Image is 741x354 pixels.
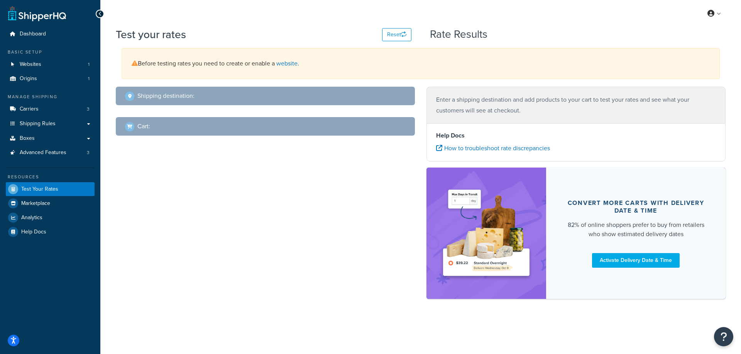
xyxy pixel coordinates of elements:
[88,61,90,68] span: 1
[87,106,90,112] span: 3
[88,75,90,82] span: 1
[565,199,707,215] div: Convert more carts with delivery date & time
[116,27,186,42] h1: Test your rates
[6,196,95,210] a: Marketplace
[6,102,95,116] li: Carriers
[21,215,42,221] span: Analytics
[436,144,550,153] a: How to troubleshoot rate discrepancies
[592,253,680,268] a: Activate Delivery Date & Time
[436,94,716,116] p: Enter a shipping destination and add products to your cart to test your rates and see what your c...
[6,27,95,41] a: Dashboard
[6,49,95,55] div: Basic Setup
[6,146,95,160] li: Advanced Features
[438,179,535,287] img: feature-image-ddt-36eae7f7280da8017bfb280eaccd9c446f90b1fe08728e4019434db127062ab4.png
[137,92,195,99] h2: Shipping destination :
[276,59,298,68] a: website
[6,182,95,196] a: Test Your Rates
[6,102,95,116] a: Carriers3
[6,131,95,146] a: Boxes
[21,200,50,207] span: Marketplace
[20,135,35,142] span: Boxes
[20,121,56,127] span: Shipping Rules
[122,48,720,79] div: Before testing rates you need to create or enable a .
[382,28,411,41] button: Reset
[436,131,716,140] h4: Help Docs
[430,29,487,40] h2: Rate Results
[6,94,95,100] div: Manage Shipping
[6,57,95,72] a: Websites1
[20,149,66,156] span: Advanced Features
[6,174,95,180] div: Resources
[20,61,41,68] span: Websites
[6,72,95,86] a: Origins1
[6,117,95,131] a: Shipping Rules
[565,220,707,239] div: 82% of online shoppers prefer to buy from retailers who show estimated delivery dates
[20,31,46,37] span: Dashboard
[20,106,39,112] span: Carriers
[6,57,95,72] li: Websites
[6,211,95,225] a: Analytics
[6,146,95,160] a: Advanced Features3
[87,149,90,156] span: 3
[20,75,37,82] span: Origins
[137,123,150,130] h2: Cart :
[21,229,46,235] span: Help Docs
[6,72,95,86] li: Origins
[6,225,95,239] a: Help Docs
[21,186,58,193] span: Test Your Rates
[714,327,733,346] button: Open Resource Center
